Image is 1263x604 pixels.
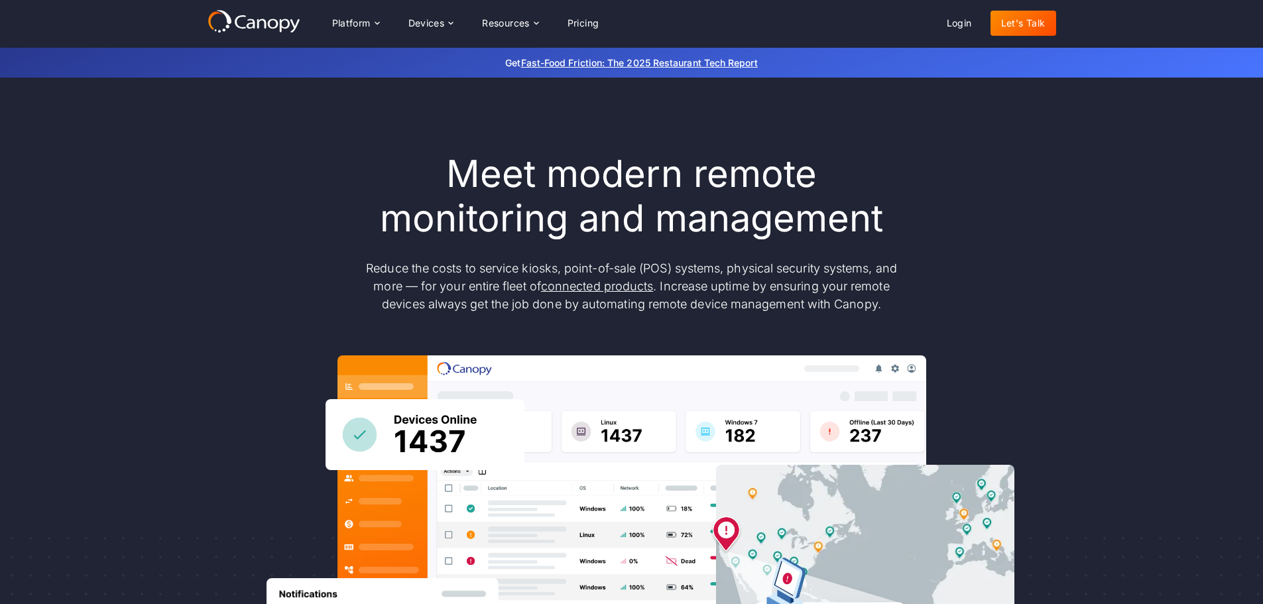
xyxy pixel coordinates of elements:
[332,19,371,28] div: Platform
[307,56,957,70] p: Get
[353,152,910,241] h1: Meet modern remote monitoring and management
[398,10,464,36] div: Devices
[541,279,653,293] a: connected products
[353,259,910,313] p: Reduce the costs to service kiosks, point-of-sale (POS) systems, physical security systems, and m...
[521,57,758,68] a: Fast-Food Friction: The 2025 Restaurant Tech Report
[326,399,524,470] img: Canopy sees how many devices are online
[557,11,610,36] a: Pricing
[408,19,445,28] div: Devices
[471,10,548,36] div: Resources
[991,11,1056,36] a: Let's Talk
[936,11,983,36] a: Login
[322,10,390,36] div: Platform
[482,19,530,28] div: Resources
